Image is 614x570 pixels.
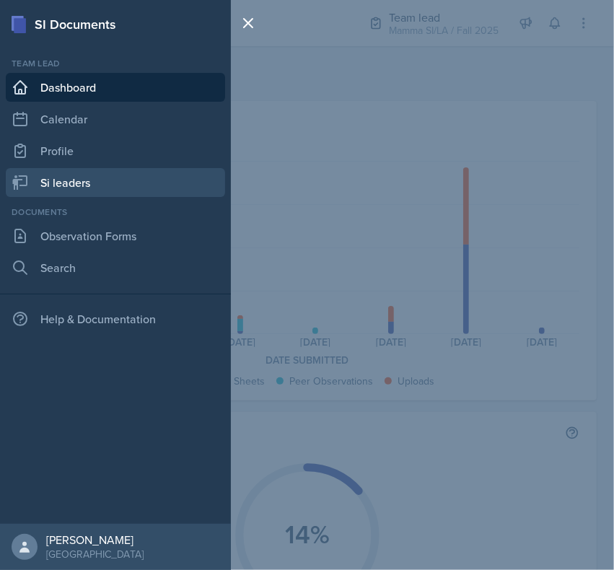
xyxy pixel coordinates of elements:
[6,206,225,219] div: Documents
[46,547,144,561] div: [GEOGRAPHIC_DATA]
[6,105,225,133] a: Calendar
[46,532,144,547] div: [PERSON_NAME]
[6,57,225,70] div: Team lead
[6,168,225,197] a: Si leaders
[6,222,225,250] a: Observation Forms
[6,73,225,102] a: Dashboard
[6,304,225,333] div: Help & Documentation
[6,136,225,165] a: Profile
[6,253,225,282] a: Search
